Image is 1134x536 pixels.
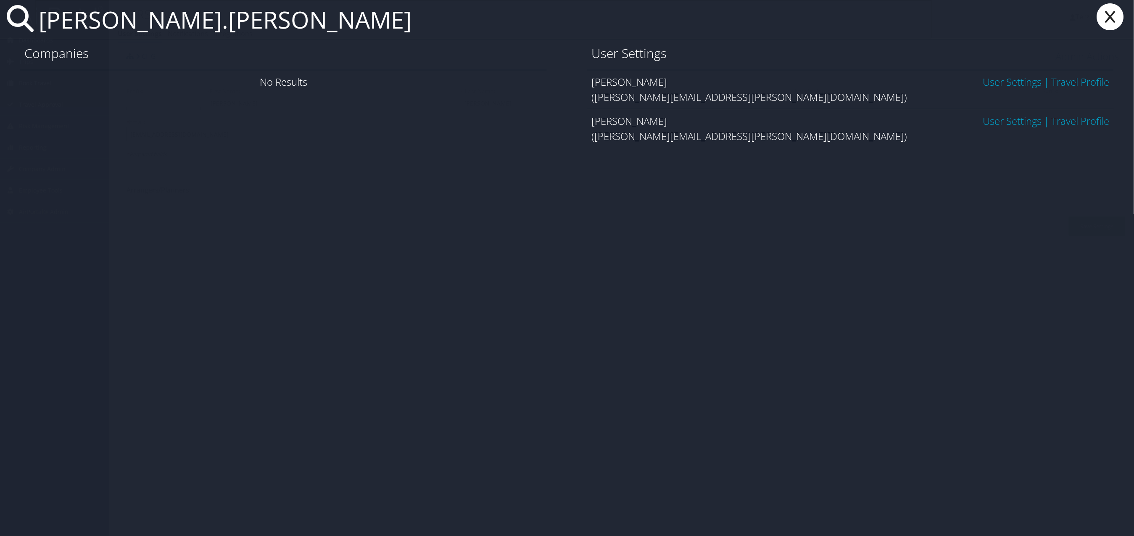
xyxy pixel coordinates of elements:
[591,114,667,128] span: [PERSON_NAME]
[591,75,667,89] span: [PERSON_NAME]
[983,114,1042,128] a: User Settings
[591,90,1110,105] div: ([PERSON_NAME][EMAIL_ADDRESS][PERSON_NAME][DOMAIN_NAME])
[1052,114,1110,128] a: View OBT Profile
[591,45,1110,62] h1: User Settings
[20,70,547,94] div: No Results
[1042,114,1052,128] span: |
[591,129,1110,144] div: ([PERSON_NAME][EMAIL_ADDRESS][PERSON_NAME][DOMAIN_NAME])
[1042,75,1052,89] span: |
[983,75,1042,89] a: User Settings
[24,45,543,62] h1: Companies
[1052,75,1110,89] a: View OBT Profile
